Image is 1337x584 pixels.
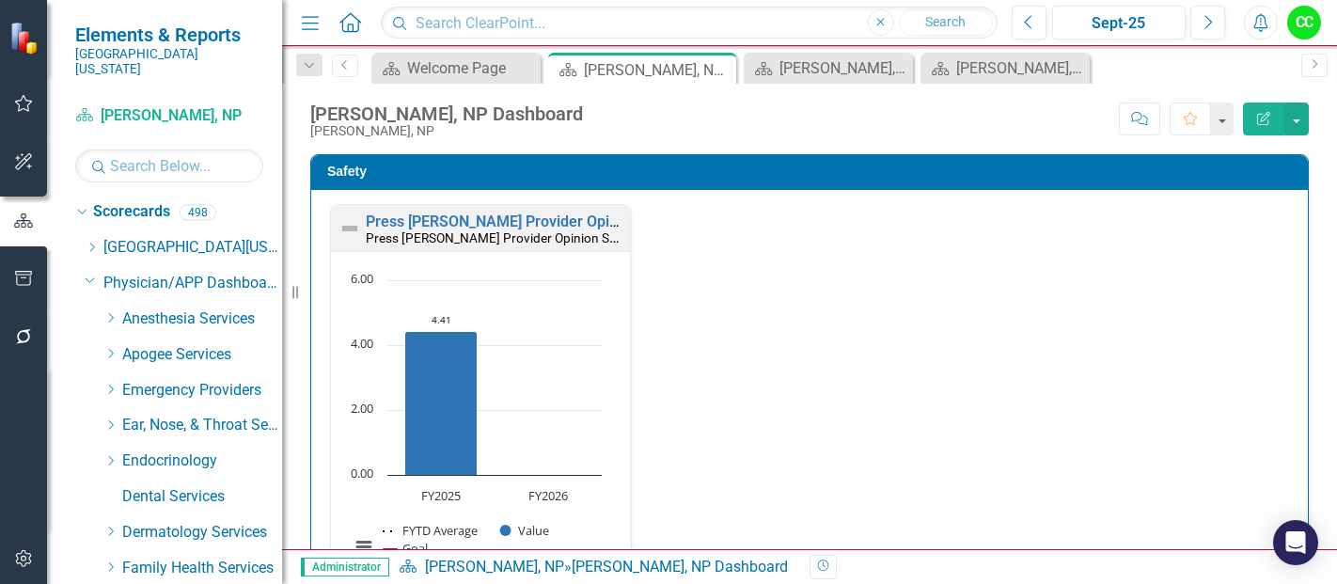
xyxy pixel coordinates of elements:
[366,213,845,230] a: Press [PERSON_NAME] Provider Opinion Survey: Safety Survey Results
[518,522,549,539] text: Value
[338,217,361,240] img: Not Defined
[122,450,282,472] a: Endocrinology
[381,7,998,39] input: Search ClearPoint...
[376,56,536,80] a: Welcome Page
[180,204,216,220] div: 498
[1287,6,1321,39] button: CC
[351,533,377,560] button: View chart menu, Chart
[330,204,631,582] div: Double-Click to Edit
[310,103,583,124] div: [PERSON_NAME], NP Dashboard
[407,56,536,80] div: Welcome Page
[93,201,170,223] a: Scorecards
[75,46,263,77] small: [GEOGRAPHIC_DATA][US_STATE]
[438,308,446,316] g: Goal, series 3 of 3. Line with 2 data points.
[425,558,564,576] a: [PERSON_NAME], NP
[122,522,282,544] a: Dermatology Services
[75,105,263,127] a: [PERSON_NAME], NP
[500,523,549,539] button: Show Value
[1059,12,1179,35] div: Sept-25
[122,415,282,436] a: Ear, Nose, & Throat Services
[122,308,282,330] a: Anesthesia Services
[438,328,446,336] g: FYTD Average, series 1 of 3. Line with 2 data points.
[925,56,1085,80] a: [PERSON_NAME], NP Dashboard
[572,558,788,576] div: [PERSON_NAME], NP Dashboard
[301,558,389,576] span: Administrator
[402,522,478,539] text: FYTD Average
[75,24,263,46] span: Elements & Reports
[383,523,480,539] button: Show FYTD Average
[384,541,428,557] button: Show Goal
[1273,520,1318,565] div: Open Intercom Messenger
[327,165,1298,179] h3: Safety
[351,335,373,352] text: 4.00
[528,487,568,504] text: FY2026
[103,273,282,294] a: Physician/APP Dashboards
[340,271,621,576] div: Chart. Highcharts interactive chart.
[432,313,451,326] text: 4.41
[925,14,966,29] span: Search
[9,22,42,55] img: ClearPoint Strategy
[103,237,282,259] a: [GEOGRAPHIC_DATA][US_STATE]
[122,558,282,579] a: Family Health Services
[899,9,993,36] button: Search
[351,465,373,481] text: 0.00
[75,150,263,182] input: Search Below...
[122,486,282,508] a: Dental Services
[122,344,282,366] a: Apogee Services
[584,58,731,82] div: [PERSON_NAME], NP Dashboard
[956,56,1085,80] div: [PERSON_NAME], NP Dashboard
[366,229,766,246] small: Press [PERSON_NAME] Provider Opinion Survey: Safety Survey Results
[405,280,550,476] g: Value, series 2 of 3. Bar series with 2 bars.
[1052,6,1186,39] button: Sept-25
[340,271,611,576] svg: Interactive chart
[122,380,282,402] a: Emergency Providers
[402,540,428,557] text: Goal
[351,400,373,417] text: 2.00
[748,56,908,80] a: [PERSON_NAME], NP
[421,487,461,504] text: FY2025
[779,56,908,80] div: [PERSON_NAME], NP
[310,124,583,138] div: [PERSON_NAME], NP
[405,331,478,475] path: FY2025, 4.41. Value.
[351,270,373,287] text: 6.00
[399,557,795,578] div: »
